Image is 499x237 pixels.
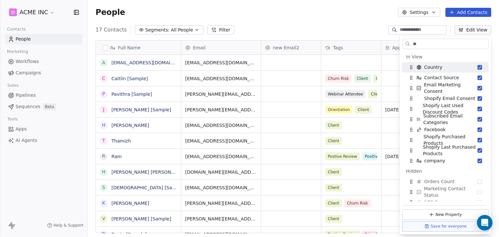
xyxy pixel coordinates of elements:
span: Positive Review [362,153,398,160]
span: [EMAIL_ADDRESS][DOMAIN_NAME] [185,122,257,129]
div: Contact Source [402,72,489,83]
span: Shopify Email Consent [424,95,475,102]
a: [PERSON_NAME] [Sample] [111,107,171,112]
a: [PERSON_NAME] [Sample] [111,216,171,221]
span: Client [325,199,342,207]
span: Orientation [325,106,352,114]
button: Settings [398,8,440,17]
div: company [402,156,489,166]
span: Contact Source [424,74,459,81]
a: Pipelines [5,90,82,101]
span: [PERSON_NAME][EMAIL_ADDRESS][DOMAIN_NAME] [185,106,257,113]
span: [PERSON_NAME][EMAIL_ADDRESS][DOMAIN_NAME] [185,91,257,97]
span: [DOMAIN_NAME][EMAIL_ADDRESS][DOMAIN_NAME] [185,169,257,175]
span: Pipelines [16,92,36,99]
span: Shopify Last Purchased Products [423,144,478,157]
span: Email [193,44,206,51]
span: company [424,157,445,164]
span: Beta [43,104,56,110]
a: [EMAIL_ADDRESS][DOMAIN_NAME] [111,60,191,65]
span: People [96,7,125,17]
button: Add Contacts [445,8,491,17]
span: Client [325,137,342,145]
div: Orders Count [402,176,489,187]
span: Client [368,90,385,98]
a: [DEMOGRAPHIC_DATA] [Sample] [111,185,185,190]
span: ACME INC [19,8,48,17]
a: Workflows [5,56,82,67]
span: [EMAIL_ADDRESS][DOMAIN_NAME] [185,75,257,82]
div: h [102,168,106,175]
div: Subscribed Email Categories [402,114,489,124]
span: Client [373,75,390,82]
span: Webinar Attendee [325,90,365,98]
div: R [102,153,105,160]
span: Churn Risk [325,75,352,82]
span: Segments: [145,27,170,33]
button: Filter [207,25,234,34]
a: Dusty [Sample] [111,232,147,237]
span: 17 Contacts [96,26,127,34]
span: Orders Count [424,178,454,185]
div: Country [402,62,489,72]
span: AI Agents [16,137,37,144]
span: Sales [5,81,21,90]
a: Help & Support [47,223,83,228]
span: Tools [5,114,20,124]
span: Email Marketing Consent [424,81,478,94]
span: D [11,9,15,16]
span: Marketing Contact Status [424,185,478,198]
div: Tags [321,41,381,55]
span: [EMAIL_ADDRESS][DOMAIN_NAME] [185,138,257,144]
a: SequencesBeta [5,101,82,112]
span: Workflows [16,58,39,65]
div: Full Name [96,41,181,55]
div: Appt Start Date/TimeIST [381,41,441,55]
span: All People [171,27,193,33]
div: V [102,215,105,222]
div: H [102,122,106,129]
span: [PERSON_NAME][EMAIL_ADDRESS][DOMAIN_NAME] [185,216,257,222]
div: ShopifyShopify Last Used Discount Codes [402,104,489,114]
button: Save for everyone [402,221,489,231]
span: [EMAIL_ADDRESS][DOMAIN_NAME] [185,184,257,191]
div: new Email2 [261,41,321,55]
span: new Email2 [273,44,299,51]
div: T [102,137,105,144]
div: Marketing Contact Status [402,187,489,197]
span: Subscribed Email Categories [423,113,478,126]
span: People [16,36,31,43]
span: Full Name [118,44,141,51]
span: Client [354,75,371,82]
div: In View [406,54,485,60]
span: Contacts [4,24,29,34]
span: Postive Review [325,153,360,160]
span: NPS Score [424,199,447,206]
span: Campaigns [16,69,41,76]
a: Apps [5,124,82,134]
div: NPS Score [402,197,489,207]
div: P [102,91,105,97]
a: People [5,34,82,44]
span: Shopify Last Used Discount Codes [423,102,478,115]
a: AI Agents [5,135,82,146]
span: [PERSON_NAME][EMAIL_ADDRESS][DOMAIN_NAME] [185,200,257,206]
a: Pavithra [Sample] [111,92,152,97]
div: Email Marketing Consent [402,83,489,93]
span: Client [325,121,342,129]
button: DACME INC [8,7,56,18]
a: Ram [111,154,122,159]
a: [PERSON_NAME] [111,201,149,206]
span: Tags [333,44,343,51]
div: ShopifyShopify Purchased Products [402,135,489,145]
div: Facebook [402,124,489,135]
div: C [102,75,105,82]
div: K [102,200,105,206]
span: [EMAIL_ADDRESS][DOMAIN_NAME] [185,59,257,66]
span: Sequences [16,103,40,110]
span: Help & Support [54,223,83,228]
span: [EMAIL_ADDRESS][DOMAIN_NAME] [185,153,257,160]
div: a [102,59,105,66]
span: Apps [16,126,27,132]
button: Edit View [454,25,491,34]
